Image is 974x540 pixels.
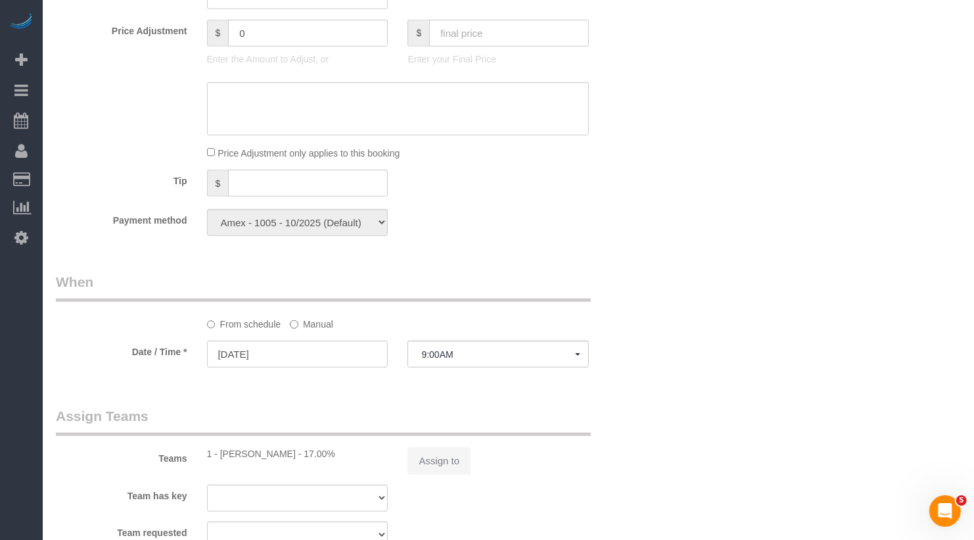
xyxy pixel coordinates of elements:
[46,341,197,358] label: Date / Time *
[421,349,575,360] span: 9:00AM
[46,20,197,37] label: Price Adjustment
[46,447,197,465] label: Teams
[207,53,388,66] p: Enter the Amount to Adjust, or
[207,341,388,368] input: MM/DD/YYYY
[207,447,388,460] div: 1 - [PERSON_NAME] - 17.00%
[207,20,229,47] span: $
[929,495,961,527] iframe: Intercom live chat
[429,20,589,47] input: final price
[207,313,281,331] label: From schedule
[290,320,298,329] input: Manual
[207,170,229,197] span: $
[46,522,197,539] label: Team requested
[290,313,333,331] label: Manual
[56,272,591,302] legend: When
[46,170,197,187] label: Tip
[956,495,967,506] span: 5
[407,341,589,368] button: 9:00AM
[407,20,429,47] span: $
[46,209,197,227] label: Payment method
[8,13,34,32] img: Automaid Logo
[218,148,400,159] span: Price Adjustment only applies to this booking
[207,320,216,329] input: From schedule
[56,406,591,436] legend: Assign Teams
[46,485,197,503] label: Team has key
[407,53,589,66] p: Enter your Final Price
